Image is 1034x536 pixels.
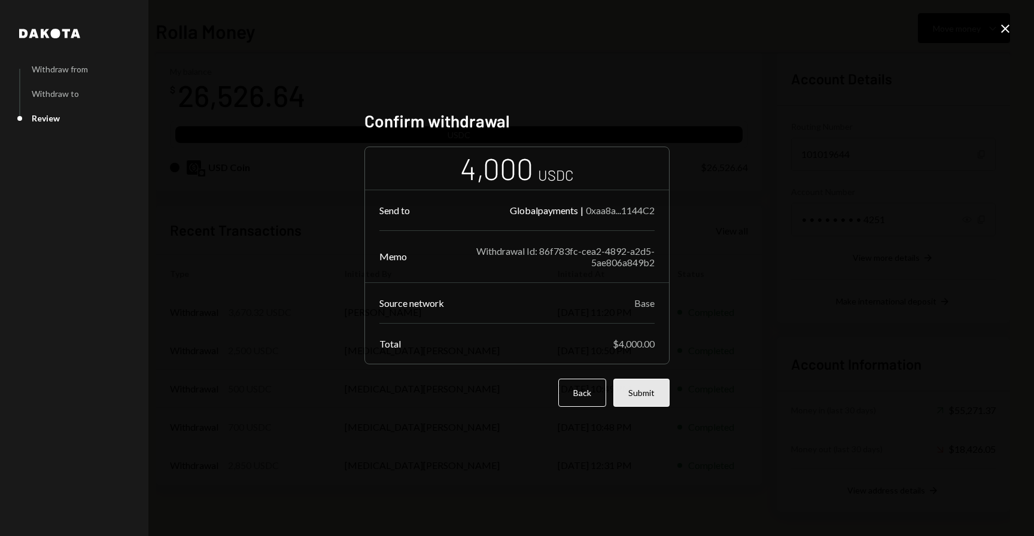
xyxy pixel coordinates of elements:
[32,113,60,123] div: Review
[364,109,670,133] h2: Confirm withdrawal
[32,64,88,74] div: Withdraw from
[580,205,583,216] div: |
[32,89,79,99] div: Withdraw to
[379,205,410,216] div: Send to
[634,297,655,309] div: Base
[586,205,655,216] div: 0xaa8a...1144C2
[379,297,444,309] div: Source network
[421,245,655,268] div: Withdrawal Id: 86f783fc-cea2-4892-a2d5-5ae806a849b2
[460,150,533,187] div: 4,000
[558,379,606,407] button: Back
[379,338,401,349] div: Total
[613,338,655,349] div: $4,000.00
[379,251,407,262] div: Memo
[613,379,670,407] button: Submit
[510,205,578,216] div: Globalpayments
[538,165,574,185] div: USDC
